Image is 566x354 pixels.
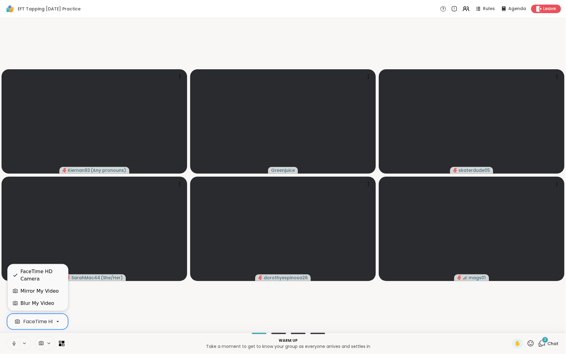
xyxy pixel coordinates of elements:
span: Greenjuice [271,167,295,173]
span: ✋ [515,340,521,347]
span: audio-muted [258,276,263,280]
span: skaterdude05 [459,167,490,173]
span: ( Any pronouns ) [91,167,126,173]
span: mags01 [469,275,486,281]
span: Rules [483,6,495,12]
div: FaceTime HD Camera [23,318,76,325]
span: Chat [548,341,559,347]
span: dorothyespinosa26 [264,275,308,281]
div: Mirror My Video [20,287,59,295]
span: audio-muted [63,168,67,172]
p: Take a moment to get to know your group as everyone arrives and settles in [68,343,509,349]
div: Blur My Video [20,300,54,307]
span: 3 [544,337,546,342]
span: audio-muted [453,168,458,172]
span: EFT Tapping [DATE] Practice [18,6,81,12]
span: SarahMac44 [71,275,100,281]
span: Leave [543,6,556,12]
span: Agenda [509,6,526,12]
span: Kiernan93 [68,167,90,173]
div: FaceTime HD Camera [20,268,63,283]
p: Warm up [68,338,509,343]
span: audio-muted [457,276,462,280]
span: ( She/Her ) [101,275,123,281]
img: ShareWell Logomark [5,4,15,14]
